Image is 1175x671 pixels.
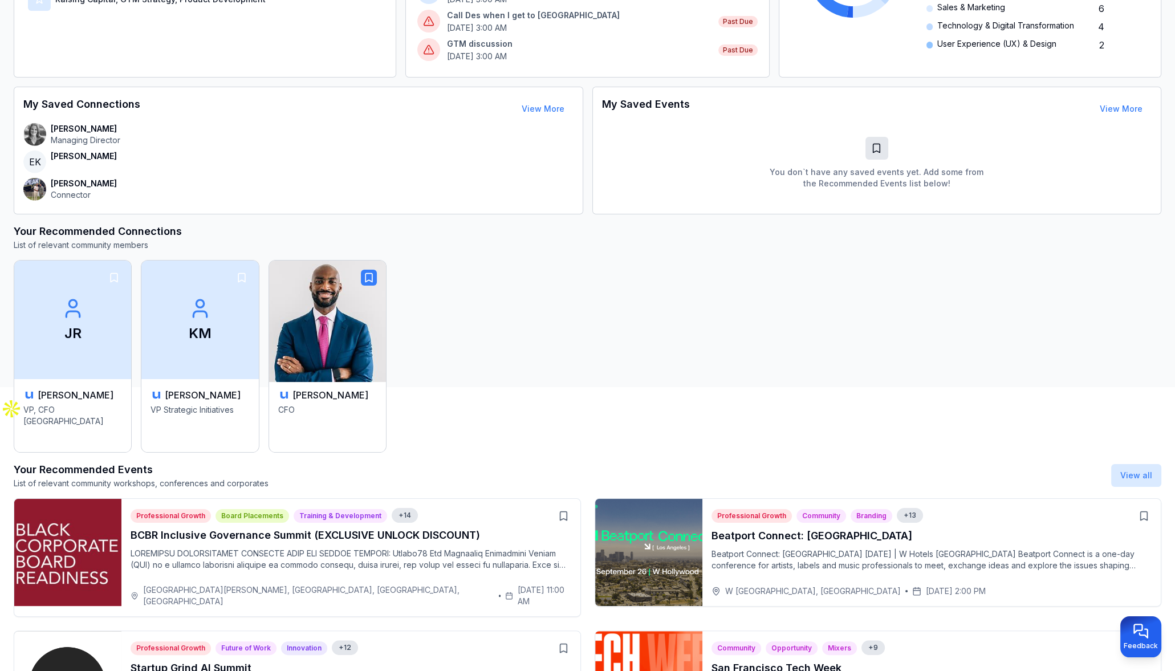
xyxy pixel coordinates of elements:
[131,584,494,607] div: [GEOGRAPHIC_DATA][PERSON_NAME], [GEOGRAPHIC_DATA], [GEOGRAPHIC_DATA], [GEOGRAPHIC_DATA]
[1099,2,1104,15] span: 6
[711,641,761,655] div: Community
[51,178,117,189] p: [PERSON_NAME]
[131,509,211,523] div: Professional Growth
[1120,616,1161,657] button: Provide feedback
[14,223,1161,239] h3: Your Recommended Connections
[216,509,289,523] div: Board Placements
[937,38,1056,52] span: User Experience (UX) & Design
[14,499,121,606] img: BCBR Inclusive Governance Summit (EXCLUSIVE UNLOCK DISCOUNT)
[897,508,923,523] div: Show 13 more tags
[64,324,82,343] p: JR
[131,641,211,655] div: Professional Growth
[1124,641,1158,650] span: Feedback
[1111,464,1161,487] button: View all
[151,404,249,441] p: VP Strategic Initiatives
[447,51,711,62] p: [DATE] 3:00 AM
[131,527,571,543] h3: BCBR Inclusive Governance Summit (EXCLUSIVE UNLOCK DISCOUNT)
[447,10,711,21] p: Call Des when I get to [GEOGRAPHIC_DATA]
[392,508,418,523] span: Community, Education, Opportunity, Innovation, Leadership, Industry Trends, Roundtables, Strategi...
[718,44,758,56] span: Past Due
[851,509,892,523] div: Branding
[51,151,117,162] p: [PERSON_NAME]
[51,189,117,201] p: Connector
[1120,470,1152,480] a: View all
[1091,97,1152,120] button: View More
[602,96,690,121] h3: My Saved Events
[711,509,792,523] div: Professional Growth
[1100,104,1143,113] a: View More
[23,178,46,201] img: contact-avatar
[718,16,758,27] span: Past Due
[897,508,923,523] span: Opportunity, Mixers, Innovation, Improvement, Experimentation, Industry Trends, Roundtables, Stra...
[711,528,1152,544] h3: Beatport Connect: [GEOGRAPHIC_DATA]
[1098,20,1104,34] span: 4
[711,585,901,597] div: W [GEOGRAPHIC_DATA], [GEOGRAPHIC_DATA]
[796,509,846,523] div: Community
[595,499,702,606] img: Beatport Connect: Los Angeles
[1099,38,1104,52] span: 2
[332,640,358,655] div: Show 12 more tags
[51,123,120,135] p: [PERSON_NAME]
[513,97,574,120] button: View More
[447,22,711,34] p: [DATE] 3:00 AM
[51,135,120,146] p: Managing Director
[505,584,571,607] div: [DATE] 11:00 AM
[189,324,212,343] p: KM
[23,404,122,441] p: VP, CFO [GEOGRAPHIC_DATA]
[23,151,46,173] span: EK
[711,548,1152,571] p: Beatport Connect: [GEOGRAPHIC_DATA] [DATE] | W Hotels [GEOGRAPHIC_DATA] Beatport Connect is a one...
[23,96,140,121] h3: My Saved Connections
[266,258,389,382] img: Jamaal Glenn
[14,478,269,489] p: List of relevant community workshops, conferences and corporates
[937,2,1005,15] span: Sales & Marketing
[937,20,1074,34] span: Technology & Digital Transformation
[766,641,818,655] div: Opportunity
[131,548,571,571] p: LOREMIPSU DOLORSITAMET CONSECTE ADIP ELI SEDDOE TEMPORI: Utlabo78 Etd Magnaaliq Enimadmini Veniam...
[216,641,277,655] div: Future of Work
[14,462,269,478] h3: Your Recommended Events
[763,166,991,189] p: You don`t have any saved events yet. Add some from the Recommended Events list below!
[822,641,857,655] div: Mixers
[14,239,1161,251] p: List of relevant community members
[281,641,327,655] div: Innovation
[447,38,711,50] p: GTM discussion
[861,640,885,655] span: Improvement, Venture Capital, Customer Experience (CX), Startups, Industry Trends, Networking, Fi...
[278,404,377,441] p: CFO
[912,585,986,597] div: [DATE] 2:00 PM
[332,640,358,655] span: Venture Capital, Startups, Industry Trends, Process Optimization, Strategic Insights, Fireside Ch...
[23,123,46,146] img: contact-avatar
[392,508,418,523] div: Show 14 more tags
[861,640,885,655] div: Show 9 more tags
[294,509,387,523] div: Training & Development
